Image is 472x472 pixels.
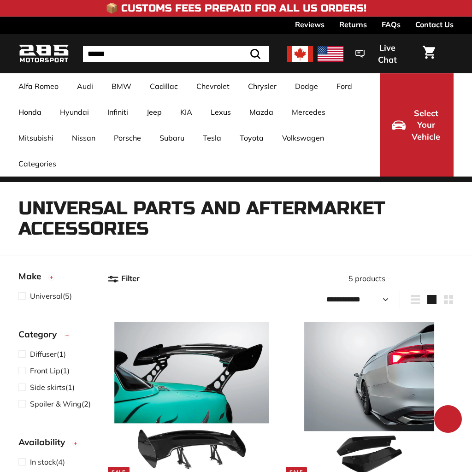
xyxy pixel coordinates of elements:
[150,125,194,151] a: Subaru
[18,267,93,290] button: Make
[30,366,60,375] span: Front Lip
[30,399,82,408] span: Spoiler & Wing
[380,73,454,177] button: Select Your Vehicle
[369,42,405,65] span: Live Chat
[201,99,240,125] a: Lexus
[30,456,65,467] span: (4)
[51,99,98,125] a: Hyundai
[339,17,367,32] a: Returns
[30,365,70,376] span: (1)
[9,151,65,177] a: Categories
[141,73,187,99] a: Cadillac
[431,405,465,435] inbox-online-store-chat: Shopify online store chat
[230,125,273,151] a: Toyota
[30,349,57,359] span: Diffuser
[194,125,230,151] a: Tesla
[239,73,286,99] a: Chrysler
[106,3,366,14] h4: 📦 Customs Fees Prepaid for All US Orders!
[171,99,201,125] a: KIA
[273,125,333,151] a: Volkswagen
[30,382,75,393] span: (1)
[18,436,72,449] span: Availability
[9,73,68,99] a: Alfa Romeo
[187,73,239,99] a: Chevrolet
[295,17,324,32] a: Reviews
[18,328,64,341] span: Category
[18,325,93,348] button: Category
[30,398,91,409] span: (2)
[30,290,72,301] span: (5)
[102,73,141,99] a: BMW
[30,457,56,466] span: In stock
[63,125,105,151] a: Nissan
[18,433,93,456] button: Availability
[240,99,283,125] a: Mazda
[327,73,361,99] a: Ford
[9,99,51,125] a: Honda
[281,273,454,284] div: 5 products
[98,99,137,125] a: Infiniti
[18,270,48,283] span: Make
[83,46,269,62] input: Search
[9,125,63,151] a: Mitsubishi
[410,107,442,143] span: Select Your Vehicle
[343,36,417,71] button: Live Chat
[286,73,327,99] a: Dodge
[283,99,335,125] a: Mercedes
[105,125,150,151] a: Porsche
[30,348,66,360] span: (1)
[18,198,454,239] h1: Universal Parts and Aftermarket Accessories
[415,17,454,32] a: Contact Us
[68,73,102,99] a: Audi
[30,291,63,301] span: Universal
[382,17,401,32] a: FAQs
[18,43,69,65] img: Logo_285_Motorsport_areodynamics_components
[417,38,441,69] a: Cart
[137,99,171,125] a: Jeep
[30,383,65,392] span: Side skirts
[107,267,140,290] button: Filter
